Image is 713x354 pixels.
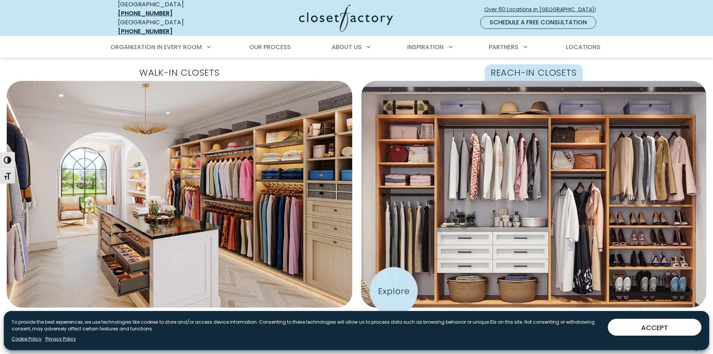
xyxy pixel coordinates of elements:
button: ACCEPT [608,319,701,336]
span: Organization in Every Room [110,43,202,51]
a: Reach-In Closets Reach-in closet [361,64,707,308]
a: [PHONE_NUMBER] [118,27,173,36]
span: Over 60 Locations in [GEOGRAPHIC_DATA]! [484,6,602,13]
span: Our Process [249,43,291,51]
span: Reach-In Closets [485,64,583,81]
a: Privacy Policy [45,336,76,342]
span: Walk-In Closets [133,64,226,81]
img: Walk-in closet with island [7,81,352,308]
span: About Us [332,43,362,51]
a: Schedule a Free Consultation [480,16,596,29]
div: [GEOGRAPHIC_DATA] [118,18,226,36]
span: Partners [489,43,518,51]
p: To provide the best experiences, we use technologies like cookies to store and/or access device i... [12,319,602,332]
span: Inspiration [407,43,444,51]
span: Locations [566,43,600,51]
img: Closet Factory Logo [299,4,393,32]
a: Walk-In Closets Walk-in closet with island [7,64,352,308]
a: Over 60 Locations in [GEOGRAPHIC_DATA]! [484,3,602,16]
a: Cookie Policy [12,336,42,342]
a: [PHONE_NUMBER] [118,9,173,18]
nav: Primary Menu [105,37,608,58]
